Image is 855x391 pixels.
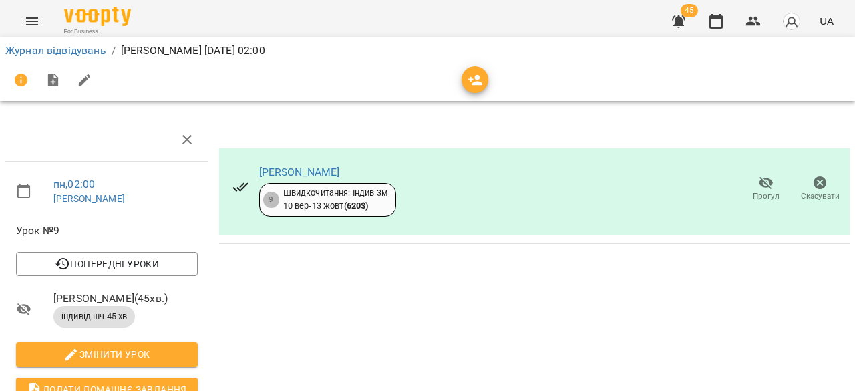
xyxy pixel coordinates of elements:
[793,170,847,208] button: Скасувати
[814,9,839,33] button: UA
[16,252,198,276] button: Попередні уроки
[820,14,834,28] span: UA
[753,190,780,202] span: Прогул
[64,7,131,26] img: Voopty Logo
[801,190,840,202] span: Скасувати
[344,201,369,211] b: ( 620 $ )
[259,166,340,178] a: [PERSON_NAME]
[64,27,131,36] span: For Business
[782,12,801,31] img: avatar_s.png
[27,256,187,272] span: Попередні уроки
[739,170,793,208] button: Прогул
[16,5,48,37] button: Menu
[283,187,387,212] div: Швидкочитання: Індив 3м 10 вер - 13 жовт
[121,43,265,59] p: [PERSON_NAME] [DATE] 02:00
[53,291,198,307] span: [PERSON_NAME] ( 45 хв. )
[263,192,279,208] div: 9
[5,43,850,59] nav: breadcrumb
[27,346,187,362] span: Змінити урок
[16,342,198,366] button: Змінити урок
[16,223,198,239] span: Урок №9
[112,43,116,59] li: /
[681,4,698,17] span: 45
[53,311,135,323] span: індивід шч 45 хв
[53,193,125,204] a: [PERSON_NAME]
[53,178,95,190] a: пн , 02:00
[5,44,106,57] a: Журнал відвідувань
